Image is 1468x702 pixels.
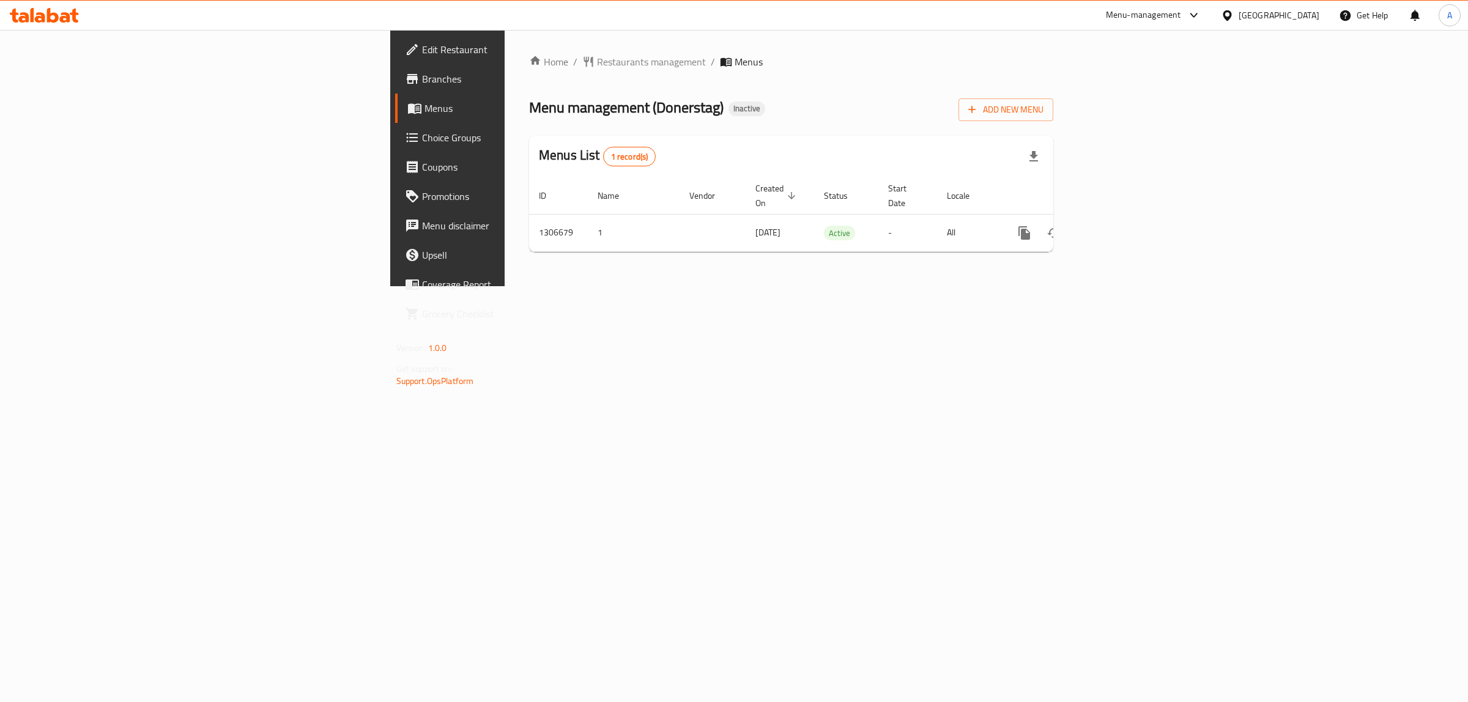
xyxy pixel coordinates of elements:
a: Support.OpsPlatform [396,373,474,389]
span: Name [598,188,635,203]
li: / [711,54,715,69]
a: Choice Groups [395,123,636,152]
span: ID [539,188,562,203]
div: Inactive [728,102,765,116]
span: Coverage Report [422,277,626,292]
span: Get support on: [396,361,453,377]
span: 1.0.0 [428,340,447,356]
a: Upsell [395,240,636,270]
a: Coupons [395,152,636,182]
a: Restaurants management [582,54,706,69]
div: [GEOGRAPHIC_DATA] [1239,9,1319,22]
span: Active [824,226,855,240]
div: Export file [1019,142,1048,171]
button: Change Status [1039,218,1069,248]
h2: Menus List [539,146,656,166]
div: Total records count [603,147,656,166]
span: Locale [947,188,985,203]
span: Menus [424,101,626,116]
span: Status [824,188,864,203]
span: Start Date [888,181,922,210]
a: Menus [395,94,636,123]
span: [DATE] [755,224,780,240]
span: Vendor [689,188,731,203]
div: Menu-management [1106,8,1181,23]
span: Grocery Checklist [422,306,626,321]
span: Promotions [422,189,626,204]
span: Edit Restaurant [422,42,626,57]
nav: breadcrumb [529,54,1053,69]
a: Grocery Checklist [395,299,636,328]
span: Restaurants management [597,54,706,69]
span: Choice Groups [422,130,626,145]
span: Branches [422,72,626,86]
span: Menus [735,54,763,69]
th: Actions [1000,177,1137,215]
span: Coupons [422,160,626,174]
button: more [1010,218,1039,248]
a: Edit Restaurant [395,35,636,64]
td: - [878,214,937,251]
td: All [937,214,1000,251]
span: Created On [755,181,799,210]
span: A [1447,9,1452,22]
span: Add New Menu [968,102,1044,117]
span: Inactive [728,103,765,114]
span: Upsell [422,248,626,262]
span: 1 record(s) [604,151,656,163]
a: Coverage Report [395,270,636,299]
button: Add New Menu [958,98,1053,121]
span: Menu disclaimer [422,218,626,233]
a: Menu disclaimer [395,211,636,240]
a: Promotions [395,182,636,211]
span: Version: [396,340,426,356]
table: enhanced table [529,177,1137,252]
a: Branches [395,64,636,94]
